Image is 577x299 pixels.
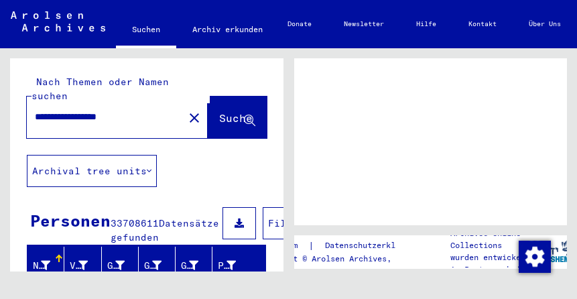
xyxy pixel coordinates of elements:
[186,110,202,126] mat-icon: close
[314,239,435,253] a: Datenschutzerklärung
[255,239,435,253] div: |
[27,247,64,284] mat-header-cell: Nachname
[27,155,157,187] button: Archival tree units
[116,13,176,48] a: Suchen
[263,207,310,239] button: Filter
[64,247,101,284] mat-header-cell: Vorname
[181,259,198,273] div: Geburtsdatum
[111,217,159,229] span: 33708611
[255,253,435,265] p: Copyright © Arolsen Archives, 2021
[102,247,139,284] mat-header-cell: Geburtsname
[33,259,50,273] div: Nachname
[208,97,267,138] button: Suche
[519,241,551,273] img: Zustimmung ändern
[111,217,219,243] span: Datensätze gefunden
[219,111,253,125] span: Suche
[212,247,265,284] mat-header-cell: Prisoner #
[107,255,141,276] div: Geburtsname
[70,255,104,276] div: Vorname
[30,208,111,233] div: Personen
[144,259,162,273] div: Geburt‏
[11,11,105,32] img: Arolsen_neg.svg
[33,255,67,276] div: Nachname
[107,259,125,273] div: Geburtsname
[181,255,215,276] div: Geburtsdatum
[400,8,452,40] a: Hilfe
[144,255,178,276] div: Geburt‏
[452,8,513,40] a: Kontakt
[328,8,400,40] a: Newsletter
[268,217,304,229] span: Filter
[218,255,252,276] div: Prisoner #
[218,259,235,273] div: Prisoner #
[176,13,279,46] a: Archiv erkunden
[450,251,533,288] p: wurden entwickelt in Partnerschaft mit
[513,8,577,40] a: Über Uns
[31,76,169,102] mat-label: Nach Themen oder Namen suchen
[176,247,212,284] mat-header-cell: Geburtsdatum
[271,8,328,40] a: Donate
[139,247,176,284] mat-header-cell: Geburt‏
[181,104,208,131] button: Clear
[70,259,87,273] div: Vorname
